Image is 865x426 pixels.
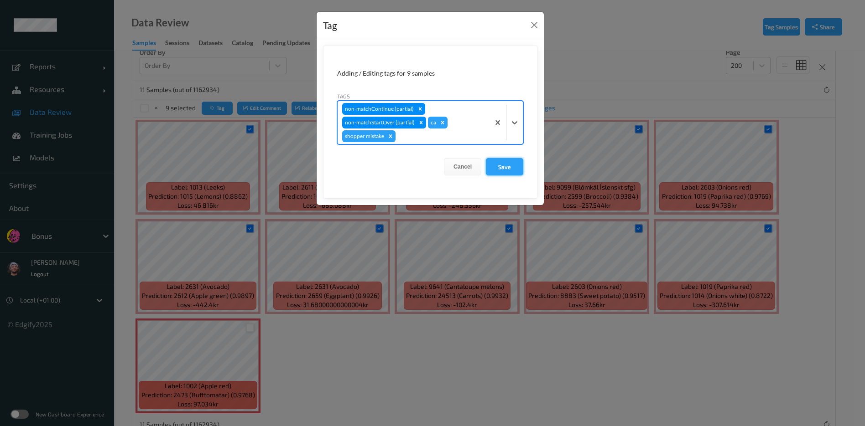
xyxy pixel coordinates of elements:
[438,117,448,128] div: Remove ca
[415,103,425,115] div: Remove non-matchContinue (partial)
[416,117,426,128] div: Remove non-matchStartOver (partial)
[444,158,481,175] button: Cancel
[428,117,438,128] div: ca
[337,92,350,100] label: Tags
[342,130,386,142] div: shopper mistake
[386,130,396,142] div: Remove shopper mistake
[323,18,337,33] div: Tag
[337,69,523,78] div: Adding / Editing tags for 9 samples
[342,103,415,115] div: non-matchContinue (partial)
[486,158,523,175] button: Save
[342,117,416,128] div: non-matchStartOver (partial)
[528,19,541,31] button: Close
